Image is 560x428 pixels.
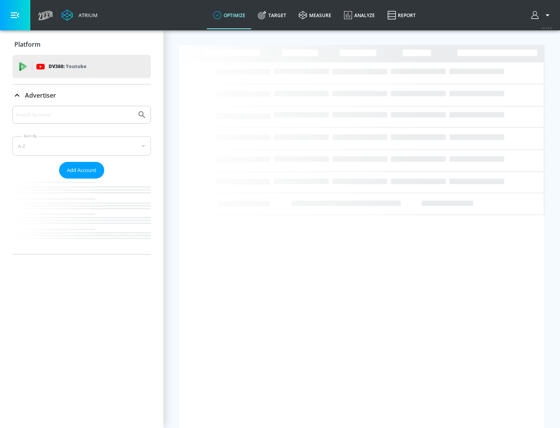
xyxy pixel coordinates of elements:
[252,1,292,29] a: Target
[61,9,98,21] a: Atrium
[12,33,151,55] div: Platform
[541,26,552,30] span: v 4.24.0
[14,40,40,49] p: Platform
[381,1,422,29] a: Report
[12,136,151,156] div: A-Z
[207,1,252,29] a: optimize
[49,62,86,71] p: DV360:
[338,1,381,29] a: Analyze
[59,162,104,179] button: Add Account
[12,179,151,254] nav: list of Advertiser
[292,1,338,29] a: measure
[25,91,56,100] p: Advertiser
[16,110,133,120] input: Search by name
[12,84,151,106] div: Advertiser
[66,62,86,70] p: Youtube
[12,106,151,254] div: Advertiser
[75,12,98,19] div: Atrium
[22,133,39,139] label: Sort By
[67,166,96,175] span: Add Account
[12,55,151,78] div: DV360: Youtube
